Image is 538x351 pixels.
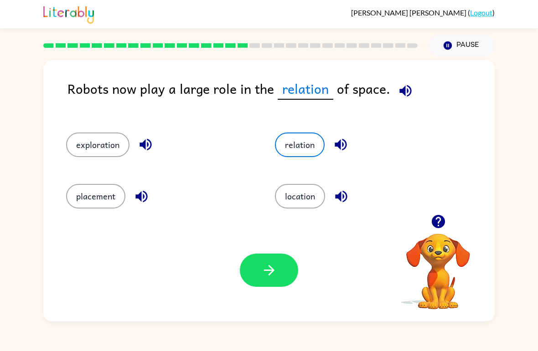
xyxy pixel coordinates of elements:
span: [PERSON_NAME] [PERSON_NAME] [351,8,468,17]
a: Logout [470,8,492,17]
button: location [275,184,325,209]
img: Literably [43,4,94,24]
button: placement [66,184,125,209]
video: Your browser must support playing .mp4 files to use Literably. Please try using another browser. [393,219,484,310]
div: ( ) [351,8,495,17]
div: Robots now play a large role in the of space. [67,78,495,114]
button: Pause [429,35,495,56]
span: relation [278,78,333,100]
button: relation [275,132,325,157]
button: exploration [66,132,129,157]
